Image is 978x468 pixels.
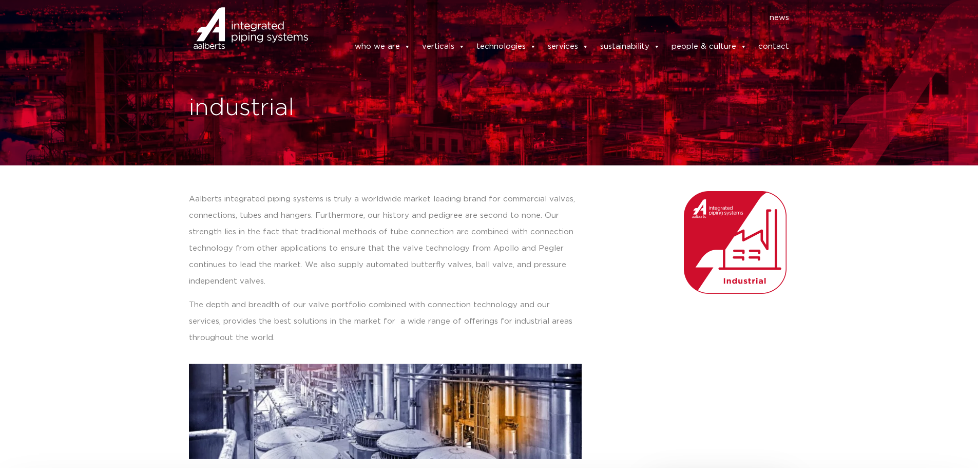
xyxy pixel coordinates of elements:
a: technologies [476,36,536,57]
a: who we are [355,36,411,57]
p: The depth and breadth of our valve portfolio combined with connection technology and our services... [189,297,582,346]
a: people & culture [672,36,747,57]
a: contact [758,36,789,57]
a: services [548,36,589,57]
p: Aalberts integrated piping systems is truly a worldwide market leading brand for commercial valve... [189,191,582,290]
a: sustainability [600,36,660,57]
a: news [770,10,789,26]
a: verticals [422,36,465,57]
img: Aalberts_IPS_icon_industrial_rgb [684,191,787,294]
h1: industrial [189,92,484,125]
nav: Menu [323,10,790,26]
